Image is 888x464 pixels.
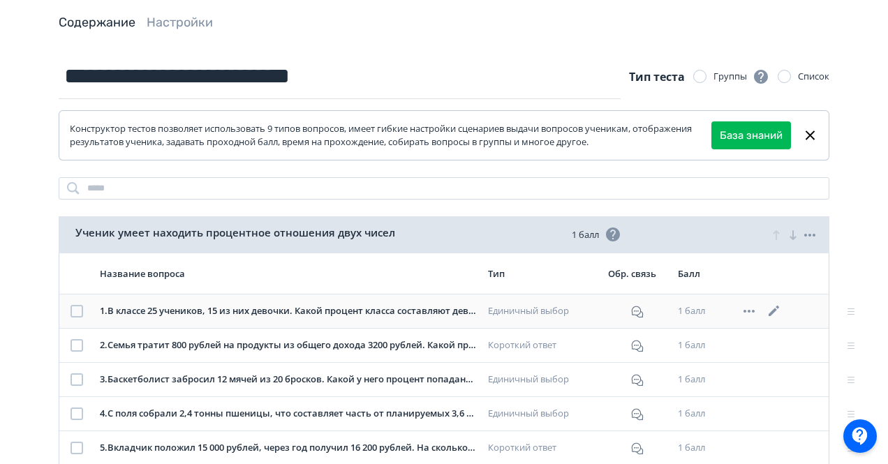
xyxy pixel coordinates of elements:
div: Единичный выбор [488,373,597,387]
div: 1 . В классе 25 учеников, 15 из них девочки. Какой процент класса составляют девочки? [100,304,477,318]
div: Конструктор тестов позволяет использовать 9 типов вопросов, имеет гибкие настройки сценариев выда... [70,122,711,149]
span: 1 балл [572,226,621,243]
div: 4 . С поля собрали 2,4 тонны пшеницы, что составляет часть от планируемых 3,6 тонн. Какой процент... [100,407,477,421]
div: 1 балл [678,441,730,455]
div: 3 . Баскетболист забросил 12 мячей из 20 бросков. Какой у него процент попаданий? [100,373,477,387]
span: Тип теста [629,69,685,84]
div: 1 балл [678,338,730,352]
a: База знаний [720,128,783,144]
button: База знаний [711,121,791,149]
span: Ученик умеет находить процентное отношения двух чисел [75,225,395,241]
div: Короткий ответ [488,441,597,455]
div: Список [798,70,829,84]
div: Группы [713,68,769,85]
div: Балл [678,267,730,280]
div: Короткий ответ [488,338,597,352]
div: 1 балл [678,304,730,318]
div: Тип [488,267,597,280]
div: Единичный выбор [488,304,597,318]
div: Обр. связь [608,267,667,280]
div: 1 балл [678,373,730,387]
div: Единичный выбор [488,407,597,421]
div: 1 балл [678,407,730,421]
div: 2 . Семья тратит 800 рублей на продукты из общего дохода 3200 рублей. Какой процент дохода тратит... [100,338,477,352]
div: 5 . Вкладчик положил 15 000 рублей, через год получил 16 200 рублей. На сколько процентов увеличи... [100,441,477,455]
a: Содержание [59,15,135,30]
a: Настройки [147,15,213,30]
div: Название вопроса [100,267,477,280]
